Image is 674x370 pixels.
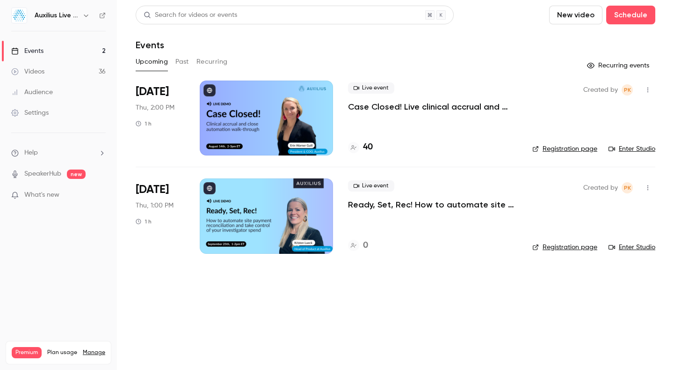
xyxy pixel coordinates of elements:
button: Upcoming [136,54,168,69]
div: Search for videos or events [144,10,237,20]
span: Created by [583,182,618,193]
span: Live event [348,82,394,94]
span: new [67,170,86,179]
a: Case Closed! Live clinical accrual and close walkthrough [348,101,517,112]
button: Schedule [606,6,655,24]
span: Thu, 1:00 PM [136,201,174,210]
a: Enter Studio [609,243,655,252]
span: [DATE] [136,84,169,99]
a: 40 [348,141,373,154]
span: Thu, 2:00 PM [136,103,174,112]
button: Recurring events [583,58,655,73]
div: Sep 25 Thu, 1:00 PM (America/New York) [136,178,185,253]
h6: Auxilius Live Sessions [35,11,79,20]
div: Videos [11,67,44,76]
li: help-dropdown-opener [11,148,106,158]
div: Events [11,46,43,56]
button: Past [175,54,189,69]
div: Settings [11,108,49,118]
a: 0 [348,239,368,252]
span: What's new [24,190,59,200]
div: Aug 14 Thu, 2:00 PM (America/New York) [136,81,185,155]
span: Peter Kinchley [622,84,633,96]
h4: 0 [363,239,368,252]
span: Help [24,148,38,158]
a: Enter Studio [609,144,655,154]
span: Live event [348,180,394,192]
button: Recurring [196,54,228,69]
span: PK [624,84,631,96]
span: Plan usage [47,349,77,356]
h4: 40 [363,141,373,154]
span: [DATE] [136,182,169,197]
span: Premium [12,347,42,358]
button: New video [549,6,602,24]
span: PK [624,182,631,193]
div: 1 h [136,120,152,127]
a: Manage [83,349,105,356]
span: Created by [583,84,618,96]
div: Audience [11,88,53,97]
a: Ready, Set, Rec! How to automate site payment reconciliation and take control of your investigato... [348,199,517,210]
span: Peter Kinchley [622,182,633,193]
a: SpeakerHub [24,169,61,179]
a: Registration page [532,144,597,154]
h1: Events [136,39,164,51]
div: 1 h [136,218,152,225]
img: Auxilius Live Sessions [12,8,27,23]
a: Registration page [532,243,597,252]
